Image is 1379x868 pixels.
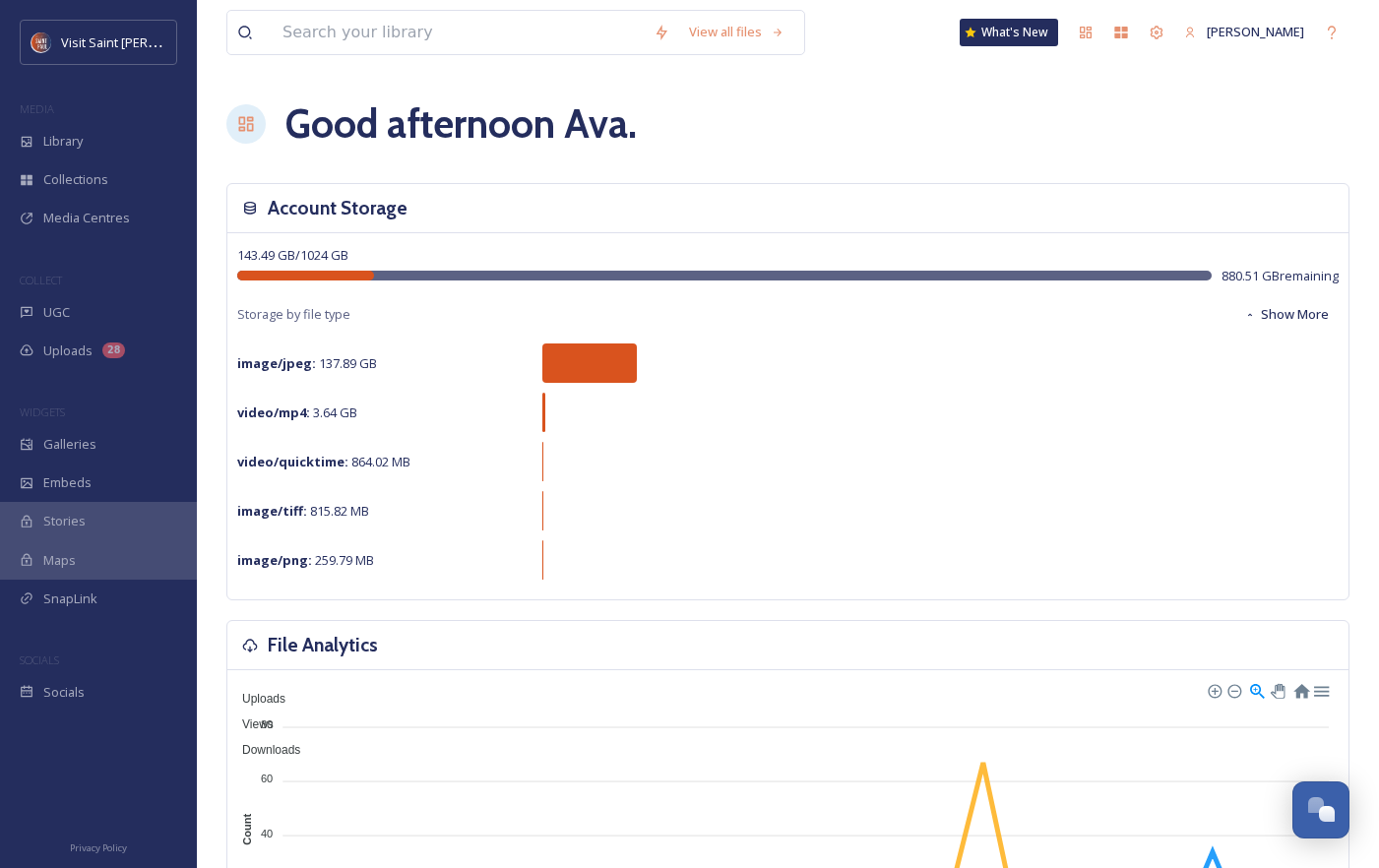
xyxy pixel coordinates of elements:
[268,194,407,222] h3: Account Storage
[43,435,96,454] span: Galleries
[1207,23,1304,40] span: [PERSON_NAME]
[43,209,130,227] span: Media Centres
[237,551,312,569] strong: image/png :
[241,814,253,845] text: Count
[237,403,357,421] span: 3.64 GB
[237,502,307,520] strong: image/tiff :
[20,273,62,287] span: COLLECT
[1248,681,1265,698] div: Selection Zoom
[43,683,85,702] span: Socials
[20,404,65,419] span: WIDGETS
[261,773,273,784] tspan: 60
[31,32,51,52] img: Visit%20Saint%20Paul%20Updated%20Profile%20Image.jpg
[237,551,374,569] span: 259.79 MB
[237,502,369,520] span: 815.82 MB
[43,512,86,530] span: Stories
[237,246,348,264] span: 143.49 GB / 1024 GB
[273,11,644,54] input: Search your library
[227,692,285,706] span: Uploads
[1292,781,1349,838] button: Open Chat
[43,303,70,322] span: UGC
[1207,683,1221,697] div: Zoom In
[43,589,97,608] span: SnapLink
[1271,684,1283,696] div: Panning
[1292,681,1309,698] div: Reset Zoom
[227,743,300,757] span: Downloads
[1222,267,1339,285] span: 880.51 GB remaining
[237,354,316,372] strong: image/jpeg :
[237,305,350,324] span: Storage by file type
[237,453,348,470] strong: video/quicktime :
[43,473,92,492] span: Embeds
[20,101,54,116] span: MEDIA
[1174,13,1314,51] a: [PERSON_NAME]
[237,403,310,421] strong: video/mp4 :
[1234,295,1339,334] button: Show More
[43,170,108,189] span: Collections
[261,827,273,838] tspan: 40
[61,32,219,51] span: Visit Saint [PERSON_NAME]
[237,354,377,372] span: 137.89 GB
[227,717,274,731] span: Views
[70,841,127,854] span: Privacy Policy
[20,652,59,667] span: SOCIALS
[960,19,1058,46] a: What's New
[102,342,125,358] div: 28
[43,341,93,360] span: Uploads
[679,13,794,51] a: View all files
[43,551,76,570] span: Maps
[1312,681,1329,698] div: Menu
[261,718,273,730] tspan: 80
[285,94,637,154] h1: Good afternoon Ava .
[70,835,127,858] a: Privacy Policy
[237,453,410,470] span: 864.02 MB
[268,631,378,659] h3: File Analytics
[43,132,83,151] span: Library
[1226,683,1240,697] div: Zoom Out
